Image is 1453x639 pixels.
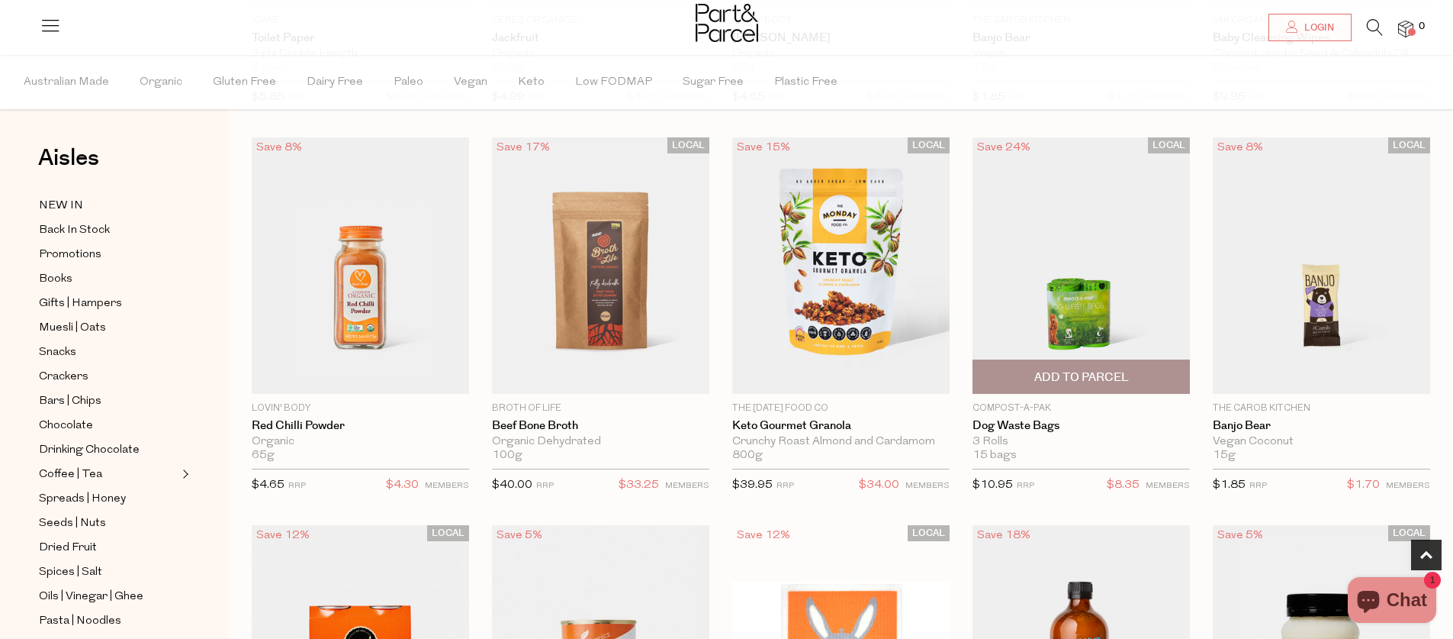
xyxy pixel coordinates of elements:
span: Spices | Salt [39,563,102,582]
small: MEMBERS [905,482,950,490]
img: Dog Waste Bags [972,137,1190,394]
div: Crunchy Roast Almond and Cardamom [732,435,950,449]
a: Snacks [39,343,178,362]
img: Beef Bone Broth [492,137,709,394]
div: Save 15% [732,137,795,158]
span: 15g [1213,449,1236,463]
small: RRP [288,482,306,490]
span: NEW IN [39,197,83,215]
span: LOCAL [427,525,469,541]
span: $4.65 [252,479,284,491]
div: 3 Rolls [972,435,1190,449]
span: Oils | Vinegar | Ghee [39,588,143,606]
span: LOCAL [1388,525,1430,541]
a: Beef Bone Broth [492,419,709,433]
a: Promotions [39,245,178,264]
small: RRP [1249,482,1267,490]
span: LOCAL [908,137,950,153]
span: $4.30 [386,476,419,495]
div: Save 24% [972,137,1035,158]
p: Compost-A-Pak [972,402,1190,415]
span: Organic [140,56,182,109]
span: Seeds | Nuts [39,515,106,533]
span: $1.70 [1347,476,1380,495]
span: $34.00 [859,476,899,495]
a: Back In Stock [39,221,178,240]
a: Crackers [39,367,178,386]
a: Bars | Chips [39,392,178,411]
div: Save 8% [1213,137,1268,158]
div: Organic [252,435,469,449]
small: RRP [1017,482,1034,490]
a: Seeds | Nuts [39,514,178,533]
small: MEMBERS [425,482,469,490]
span: LOCAL [667,137,709,153]
div: Save 5% [492,525,547,546]
span: Paleo [394,56,423,109]
a: Pasta | Noodles [39,612,178,631]
a: Dried Fruit [39,538,178,557]
a: Aisles [38,147,99,185]
span: Aisles [38,141,99,175]
span: $40.00 [492,479,532,491]
a: NEW IN [39,196,178,215]
span: Drinking Chocolate [39,441,140,460]
span: Crackers [39,368,88,386]
span: Pasta | Noodles [39,612,121,631]
span: Back In Stock [39,221,110,240]
a: Drinking Chocolate [39,441,178,460]
span: Muesli | Oats [39,319,106,337]
span: LOCAL [1388,137,1430,153]
div: Vegan Coconut [1213,435,1430,449]
span: Vegan [454,56,487,109]
button: Add To Parcel [972,360,1190,394]
span: $8.35 [1107,476,1140,495]
span: Chocolate [39,417,93,435]
img: Keto Gourmet Granola [732,137,950,394]
p: The Carob Kitchen [1213,402,1430,415]
img: Part&Parcel [696,4,758,42]
span: Gluten Free [213,56,276,109]
div: Save 8% [252,137,307,158]
a: Spreads | Honey [39,489,178,508]
span: Gifts | Hampers [39,295,122,313]
a: Login [1268,14,1352,41]
small: MEMBERS [665,482,709,490]
span: LOCAL [908,525,950,541]
div: Save 18% [972,525,1035,546]
a: Books [39,269,178,289]
span: 15 bags [972,449,1017,463]
span: Snacks [39,344,76,362]
a: Spices | Salt [39,563,178,582]
span: Add To Parcel [1034,370,1129,386]
div: Save 12% [732,525,795,546]
span: Low FODMAP [575,56,652,109]
span: Australian Made [24,56,109,109]
small: RRP [776,482,794,490]
p: The [DATE] Food Co [732,402,950,415]
p: Lovin' Body [252,402,469,415]
span: Books [39,270,72,289]
small: MEMBERS [1146,482,1190,490]
div: Save 5% [1213,525,1268,546]
a: Banjo Bear [1213,419,1430,433]
a: Muesli | Oats [39,318,178,337]
p: Broth of Life [492,402,709,415]
a: Chocolate [39,416,178,435]
a: Keto Gourmet Granola [732,419,950,433]
button: Expand/Collapse Coffee | Tea [178,465,189,483]
span: Promotions [39,246,101,264]
a: Red Chilli Powder [252,419,469,433]
span: 0 [1415,20,1429,34]
a: Oils | Vinegar | Ghee [39,587,178,606]
span: LOCAL [1148,137,1190,153]
span: $1.85 [1213,479,1246,491]
div: Save 17% [492,137,555,158]
img: Red Chilli Powder [252,137,469,394]
span: Login [1300,21,1334,34]
span: Dairy Free [307,56,363,109]
div: Save 12% [252,525,314,546]
span: Plastic Free [774,56,837,109]
span: Sugar Free [683,56,744,109]
img: Banjo Bear [1213,137,1430,394]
